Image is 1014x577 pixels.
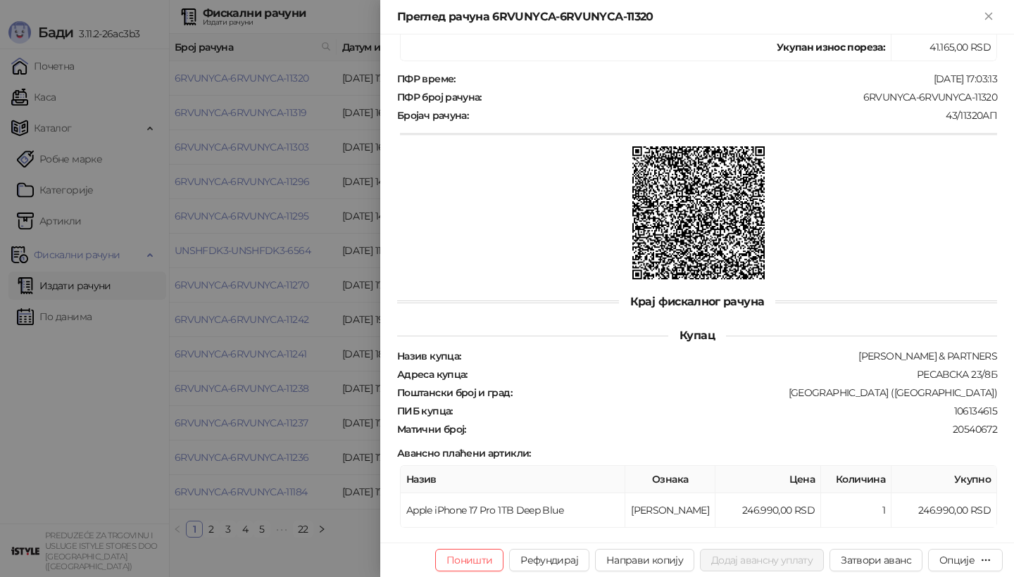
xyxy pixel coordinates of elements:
td: 246.990,00 RSD [715,493,821,528]
button: Close [980,8,997,25]
span: Направи копију [606,554,683,566]
td: Apple iPhone 17 Pro 1TB Deep Blue [401,493,625,528]
th: Количина [821,466,891,493]
div: 6RVUNYCA-6RVUNYCA-11320 [483,91,999,103]
button: Додај авансну уплату [700,549,824,571]
th: Укупно [891,466,997,493]
div: [PERSON_NAME] & PARTNERS [462,350,999,362]
div: 106134615 [454,405,999,417]
div: Преглед рачуна 6RVUNYCA-6RVUNYCA-11320 [397,8,980,25]
strong: ПИБ купца : [397,405,453,417]
th: Ознака [625,466,715,493]
button: Затвори аванс [830,549,922,571]
strong: Укупан износ пореза: [777,41,885,53]
span: Купац [668,329,726,342]
button: Рефундирај [509,549,589,571]
td: 246.990,00 RSD [891,493,997,528]
strong: ПФР време : [397,72,456,85]
th: Назив [401,466,625,493]
div: [DATE] 17:03:13 [457,72,999,85]
th: Цена [715,466,821,493]
strong: Авансно плаћени артикли : [397,447,531,459]
div: 20540672 [468,423,999,436]
strong: Назив купца : [397,350,461,362]
button: Опције [928,549,1003,571]
img: QR код [632,146,765,279]
td: 41.165,00 RSD [891,34,997,61]
span: Крај фискалног рачуна [619,295,776,308]
td: 1 [821,493,891,528]
strong: ПФР број рачуна : [397,91,482,103]
div: РЕСАВСКА 23/8Б [469,368,999,381]
div: Опције [939,554,975,566]
button: Направи копију [595,549,694,571]
div: 43/11320АП [470,109,999,122]
strong: Матични број : [397,423,466,436]
td: [PERSON_NAME] [625,493,715,528]
strong: Бројач рачуна : [397,109,468,122]
strong: Адреса купца : [397,368,468,381]
strong: Поштански број и град : [397,386,512,399]
div: [GEOGRAPHIC_DATA] ([GEOGRAPHIC_DATA]) [513,386,999,399]
button: Поништи [435,549,504,571]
